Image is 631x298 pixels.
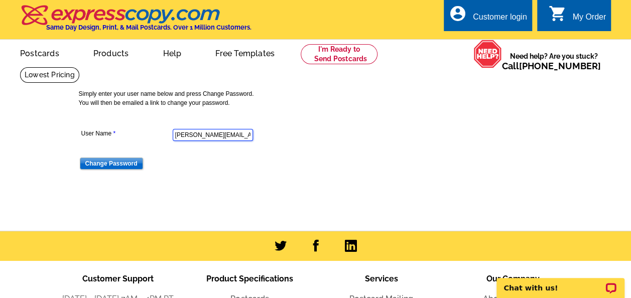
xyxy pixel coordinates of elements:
[473,40,502,68] img: help
[4,41,75,64] a: Postcards
[502,51,606,71] span: Need help? Are you stuck?
[206,274,293,283] span: Product Specifications
[147,41,197,64] a: Help
[548,11,606,24] a: shopping_cart My Order
[79,89,561,107] p: Simply enter your user name below and press Change Password. You will then be emailed a link to c...
[81,129,172,138] label: User Name
[77,41,145,64] a: Products
[572,13,606,27] div: My Order
[519,61,601,71] a: [PHONE_NUMBER]
[449,11,527,24] a: account_circle Customer login
[365,274,398,283] span: Services
[46,24,251,31] h4: Same Day Design, Print, & Mail Postcards. Over 1 Million Customers.
[502,61,601,71] span: Call
[548,5,566,23] i: shopping_cart
[473,13,527,27] div: Customer login
[490,266,631,298] iframe: LiveChat chat widget
[80,158,143,170] input: Change Password
[20,12,251,31] a: Same Day Design, Print, & Mail Postcards. Over 1 Million Customers.
[199,41,291,64] a: Free Templates
[82,274,154,283] span: Customer Support
[449,5,467,23] i: account_circle
[486,274,540,283] span: Our Company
